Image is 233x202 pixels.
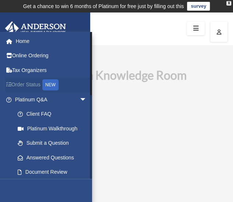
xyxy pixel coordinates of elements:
[10,150,98,165] a: Answered Questions
[10,165,98,180] a: Document Review
[79,92,94,107] span: arrow_drop_down
[42,79,59,90] div: NEW
[5,34,98,48] a: Home
[10,136,98,151] a: Submit a Question
[187,2,210,11] a: survey
[5,77,98,93] a: Order StatusNEW
[10,121,98,136] a: Platinum Walkthrough
[23,2,184,11] div: Get a chance to win 6 months of Platinum for free just by filling out this
[5,48,98,63] a: Online Ordering
[47,68,187,82] b: Platinum Knowledge Room
[10,107,98,122] a: Client FAQ
[5,63,98,77] a: Tax Organizers
[226,1,231,6] div: close
[5,92,98,107] a: Platinum Q&Aarrow_drop_down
